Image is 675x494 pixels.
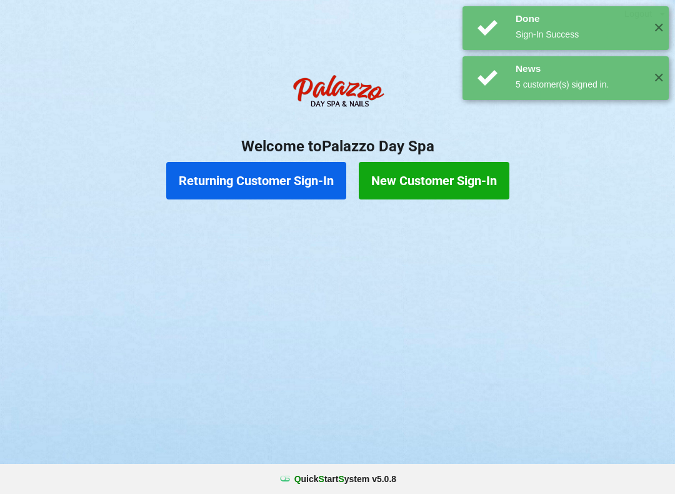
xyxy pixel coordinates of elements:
[338,474,344,484] span: S
[166,162,346,199] button: Returning Customer Sign-In
[516,13,644,25] div: Done
[319,474,324,484] span: S
[294,474,301,484] span: Q
[516,78,644,91] div: 5 customer(s) signed in.
[359,162,509,199] button: New Customer Sign-In
[516,63,644,75] div: News
[294,473,396,485] b: uick tart ystem v 5.0.8
[287,68,387,118] img: PalazzoDaySpaNails-Logo.png
[516,28,644,41] div: Sign-In Success
[279,473,291,485] img: favicon.ico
